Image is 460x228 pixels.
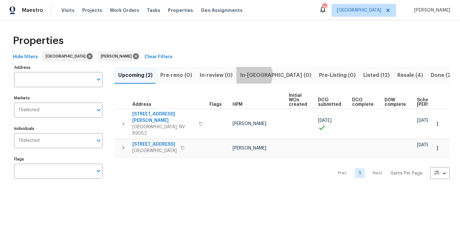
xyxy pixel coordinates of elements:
span: Resale (4) [397,71,423,80]
div: [GEOGRAPHIC_DATA] [42,51,94,61]
span: [PERSON_NAME] [233,146,266,150]
span: Pre-reno (0) [160,71,192,80]
button: Open [94,105,103,114]
span: [DATE] [318,118,332,123]
label: Individuals [14,127,102,131]
span: [GEOGRAPHIC_DATA] [337,7,381,14]
div: [PERSON_NAME] [98,51,140,61]
a: Goto page 1 [355,168,365,178]
div: 16 [322,4,327,10]
span: Listed (12) [363,71,390,80]
span: Hide filters [13,53,38,61]
button: Open [94,75,103,84]
label: Address [14,66,102,69]
span: Visits [61,7,75,14]
span: Clear Filters [145,53,172,61]
span: In-review (0) [200,71,233,80]
button: Clear Filters [142,51,175,63]
span: Pre-Listing (0) [319,71,356,80]
span: [PERSON_NAME] [233,122,266,126]
span: Upcoming (2) [118,71,153,80]
span: Geo Assignments [201,7,243,14]
span: Maestro [22,7,43,14]
span: Done (260) [431,71,460,80]
span: Properties [168,7,193,14]
label: Flags [14,157,102,161]
span: [STREET_ADDRESS] [132,141,177,148]
span: [PERSON_NAME] [411,7,450,14]
p: Items Per Page [390,170,422,177]
span: Projects [82,7,102,14]
span: [DATE] [417,118,430,123]
span: DCO submitted [318,98,341,107]
label: Markets [14,96,102,100]
span: Work Orders [110,7,139,14]
div: 25 [430,165,450,181]
span: Tasks [147,8,160,13]
span: [GEOGRAPHIC_DATA] [46,53,88,59]
span: 1 Selected [19,107,40,113]
nav: Pagination Navigation [332,161,450,185]
span: D0W complete [385,98,406,107]
button: Open [94,136,103,145]
span: [DATE] [417,143,430,147]
span: Initial WOs created [289,93,307,107]
span: HPM [233,102,243,107]
span: [GEOGRAPHIC_DATA], NV 89052 [132,124,195,137]
span: Properties [13,38,64,44]
button: Open [94,167,103,176]
span: Scheduled [PERSON_NAME] [417,98,453,107]
button: Hide filters [10,51,40,63]
span: In-[GEOGRAPHIC_DATA] (0) [240,71,311,80]
span: [STREET_ADDRESS][PERSON_NAME] [132,111,195,124]
span: [GEOGRAPHIC_DATA] [132,148,177,154]
span: Address [132,102,151,107]
span: 1 Selected [19,138,40,143]
span: [PERSON_NAME] [101,53,134,59]
span: Flags [209,102,222,107]
span: DCO complete [352,98,374,107]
